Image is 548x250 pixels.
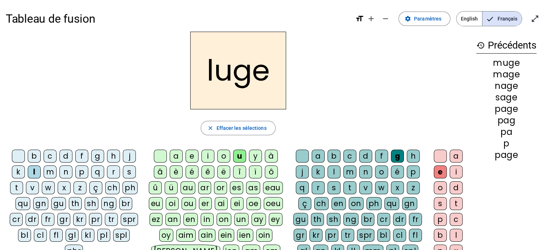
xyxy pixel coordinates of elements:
[531,14,539,23] mat-icon: open_in_full
[59,150,72,163] div: d
[75,165,88,178] div: p
[311,213,324,226] div: th
[42,181,55,194] div: w
[434,229,447,242] div: b
[476,105,536,113] div: page
[10,181,23,194] div: t
[170,165,183,178] div: è
[407,150,420,163] div: h
[343,165,356,178] div: m
[15,197,30,210] div: qu
[296,165,309,178] div: j
[33,197,48,210] div: gn
[121,213,138,226] div: spr
[476,59,536,67] div: muge
[325,229,338,242] div: pr
[450,197,463,210] div: t
[214,181,227,194] div: or
[201,213,214,226] div: in
[123,165,136,178] div: s
[233,165,246,178] div: î
[81,229,94,242] div: kl
[165,213,181,226] div: an
[265,165,278,178] div: ô
[217,150,230,163] div: o
[201,165,214,178] div: ê
[367,14,375,23] mat-icon: add
[183,213,198,226] div: en
[97,229,110,242] div: pl
[391,150,404,163] div: g
[476,82,536,90] div: nage
[57,213,70,226] div: gr
[234,213,249,226] div: un
[476,70,536,79] div: mage
[166,197,179,210] div: oi
[375,181,388,194] div: w
[476,139,536,148] div: p
[381,14,390,23] mat-icon: remove
[402,197,417,210] div: gn
[251,213,266,226] div: ay
[198,181,211,194] div: ar
[312,165,325,178] div: k
[414,14,441,23] span: Paramètres
[328,181,340,194] div: s
[165,181,178,194] div: ü
[230,181,243,194] div: es
[246,181,260,194] div: as
[341,229,354,242] div: tr
[89,213,102,226] div: pr
[450,213,463,226] div: c
[10,213,23,226] div: cr
[434,165,447,178] div: e
[296,181,309,194] div: q
[434,213,447,226] div: p
[434,181,447,194] div: o
[119,197,132,210] div: br
[190,32,286,109] h2: luge
[377,213,390,226] div: cr
[409,213,422,226] div: fr
[343,213,358,226] div: ng
[89,181,102,194] div: ç
[181,181,195,194] div: au
[476,128,536,136] div: pa
[182,197,196,210] div: ou
[216,124,266,132] span: Effacer les sélections
[264,197,283,210] div: oeu
[28,165,41,178] div: l
[361,213,374,226] div: br
[359,150,372,163] div: d
[331,197,346,210] div: en
[28,150,41,163] div: b
[450,181,463,194] div: d
[393,213,406,226] div: dr
[349,197,364,210] div: on
[343,150,356,163] div: c
[58,181,71,194] div: x
[12,165,25,178] div: k
[101,197,116,210] div: ng
[41,213,54,226] div: fr
[407,181,420,194] div: z
[186,165,199,178] div: é
[249,165,262,178] div: ï
[298,197,311,210] div: ç
[269,213,282,226] div: ey
[199,229,215,242] div: ain
[476,93,536,102] div: sage
[246,197,261,210] div: oe
[85,197,98,210] div: sh
[150,213,162,226] div: ez
[476,41,485,50] mat-icon: history
[199,197,212,210] div: er
[450,165,463,178] div: i
[375,150,388,163] div: f
[407,165,420,178] div: p
[149,197,163,210] div: eu
[69,197,82,210] div: th
[364,12,378,26] button: Augmenter la taille de la police
[398,12,450,26] button: Paramètres
[26,181,39,194] div: v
